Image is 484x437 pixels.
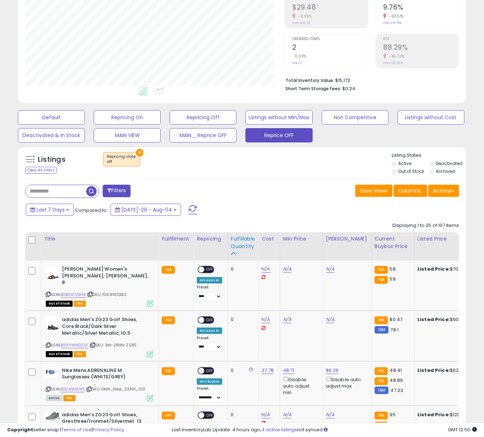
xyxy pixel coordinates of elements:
[231,235,255,250] div: Fulfillable Quantity
[74,351,86,357] span: FBA
[170,128,236,142] button: MAIN _ Reprice OFF
[355,185,392,197] button: Save View
[111,204,181,216] button: [DATE]-29 - Aug-04
[295,14,312,19] small: -9.35%
[390,411,395,418] span: 95
[62,316,149,338] b: adidas Men's ZG23 Golf Shoes, Core Black/Dark Silver Metallic/Silver Metallic, 10.5
[121,206,172,213] span: [DATE]-29 - Aug-04
[162,316,175,324] small: FBA
[197,235,225,243] div: Repricing
[383,21,402,25] small: Prev: 26.75%
[60,342,88,348] a: B09YWNGZ3F
[162,367,175,375] small: FBA
[197,378,222,385] div: Win BuyBox
[46,301,73,307] span: All listings that are currently out of stock and unavailable for purchase on Amazon
[197,277,222,283] div: Amazon AI
[231,316,253,323] div: 0
[292,43,368,53] h2: 2
[46,316,153,356] div: ASIN:
[283,266,292,273] a: N/A
[18,110,85,125] button: Default
[417,266,477,272] div: $70.84
[285,77,334,83] b: Total Inventory Value:
[375,326,388,334] small: FBM
[94,128,161,142] button: MAIN VIEW
[63,395,75,401] span: FBA
[375,266,388,274] small: FBA
[375,367,388,375] small: FBA
[283,367,294,374] a: 48.71
[136,149,143,156] button: ×
[393,185,427,197] button: Columns
[326,375,366,389] div: Disable auto adjust max
[197,327,222,334] div: Amazon AI
[46,316,60,331] img: 31IlTnaTOiL._SL40_.jpg
[162,412,175,419] small: FBA
[18,128,85,142] button: Deactivated & In Stock
[398,168,424,174] label: Out of Stock
[283,411,292,418] a: N/A
[392,152,466,159] p: Listing States:
[44,235,156,243] div: Title
[89,342,137,348] span: | SKU: 3M-2XNN-ZS8S
[383,43,459,53] h2: 88.29%
[417,316,450,323] b: Listed Price:
[383,61,403,65] small: Prev: 162.60%
[390,276,395,282] span: 59
[46,412,60,421] img: 418ui51-pcL._SL40_.jpg
[383,3,459,13] h2: 9.76%
[62,412,149,427] b: adidas Men's ZG23 Golf Shoes, Greythree/Ironmet/Silvermet, 13
[283,235,320,243] div: Min Price
[417,266,450,272] b: Listed Price:
[46,266,153,306] div: ASIN:
[197,386,222,402] div: Preset:
[61,426,92,433] a: Terms of Use
[46,266,60,280] img: 21g0WQ99HiL._SL40_.jpg
[417,412,477,418] div: $120.00
[162,235,191,243] div: Fulfillment
[94,110,161,125] button: Repricing On
[46,351,73,357] span: All listings that are currently out of stock and unavailable for purchase on Amazon
[245,110,312,125] button: Listings without Min/Max
[197,285,222,301] div: Preset:
[398,160,411,166] label: Active
[326,411,334,418] a: N/A
[36,206,65,213] span: Last 7 Days
[417,367,477,374] div: $62.10
[231,367,253,374] div: 0
[283,316,292,323] a: N/A
[205,317,216,323] span: OFF
[107,159,136,164] div: off
[428,185,459,197] button: Actions
[261,266,270,273] a: N/A
[375,316,388,324] small: FBA
[162,266,175,274] small: FBA
[261,316,270,323] a: N/A
[231,266,253,272] div: 0
[326,367,339,374] a: 86.29
[375,235,411,250] div: Current Buybox Price
[285,76,454,84] li: $15,172
[390,387,403,394] span: 47.23
[390,377,403,384] span: 48.89
[197,336,222,352] div: Preset:
[86,386,145,392] span: | SKU: GMA_Nike_23391_001
[326,316,334,323] a: N/A
[417,367,450,374] b: Listed Price:
[386,14,404,19] small: -63.51%
[375,387,388,394] small: FBM
[448,426,477,433] span: 2025-08-15 12:50 GMT
[261,426,297,433] a: 4 active listings
[417,411,450,418] b: Listed Price:
[292,37,368,41] span: Ordered Items
[398,187,421,194] span: Columns
[60,386,85,392] a: B0CH93L1XS
[390,316,402,323] span: 80.47
[87,292,127,297] span: | SKU: 1069401382
[375,276,388,284] small: FBA
[245,128,312,142] button: Reprice OFF
[436,168,455,174] label: Archived
[392,222,459,229] div: Displaying 1 to 25 of 107 items
[292,21,311,25] small: Prev: $32.52
[261,411,270,418] a: N/A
